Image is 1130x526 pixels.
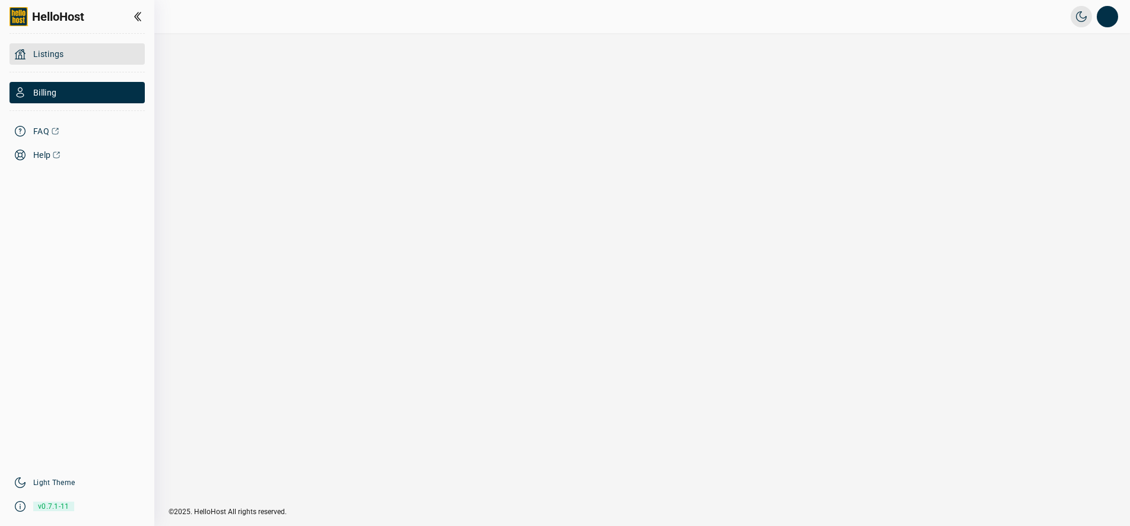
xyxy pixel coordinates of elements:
[33,125,49,137] span: FAQ
[33,478,75,487] a: Light Theme
[9,121,145,142] a: FAQ
[9,7,28,26] img: logo-full.png
[9,144,145,166] a: Help
[33,149,50,161] span: Help
[33,48,64,60] span: Listings
[33,87,56,99] span: Billing
[32,8,84,25] span: HelloHost
[33,498,74,515] span: v0.7.1-11
[9,7,84,26] a: HelloHost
